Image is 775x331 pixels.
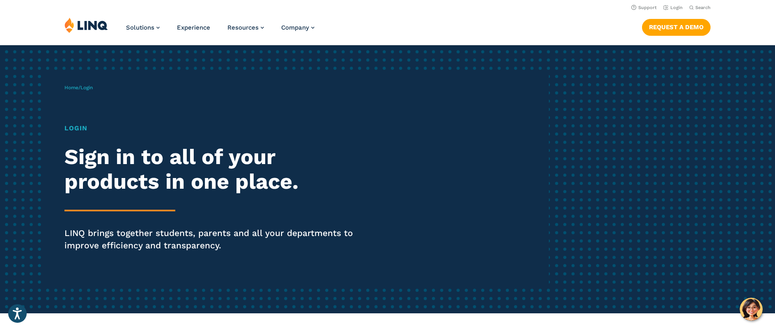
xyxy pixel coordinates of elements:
nav: Button Navigation [642,17,711,35]
h2: Sign in to all of your products in one place. [64,145,363,194]
h1: Login [64,123,363,133]
a: Home [64,85,78,90]
span: Resources [227,24,259,31]
a: Resources [227,24,264,31]
a: Experience [177,24,210,31]
a: Request a Demo [642,19,711,35]
span: / [64,85,93,90]
a: Login [663,5,683,10]
span: Login [80,85,93,90]
span: Search [695,5,711,10]
button: Open Search Bar [689,5,711,11]
nav: Primary Navigation [126,17,314,44]
a: Company [281,24,314,31]
a: Solutions [126,24,160,31]
button: Hello, have a question? Let’s chat. [740,298,763,321]
span: Company [281,24,309,31]
img: LINQ | K‑12 Software [64,17,108,33]
span: Solutions [126,24,154,31]
a: Support [631,5,657,10]
p: LINQ brings together students, parents and all your departments to improve efficiency and transpa... [64,227,363,252]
